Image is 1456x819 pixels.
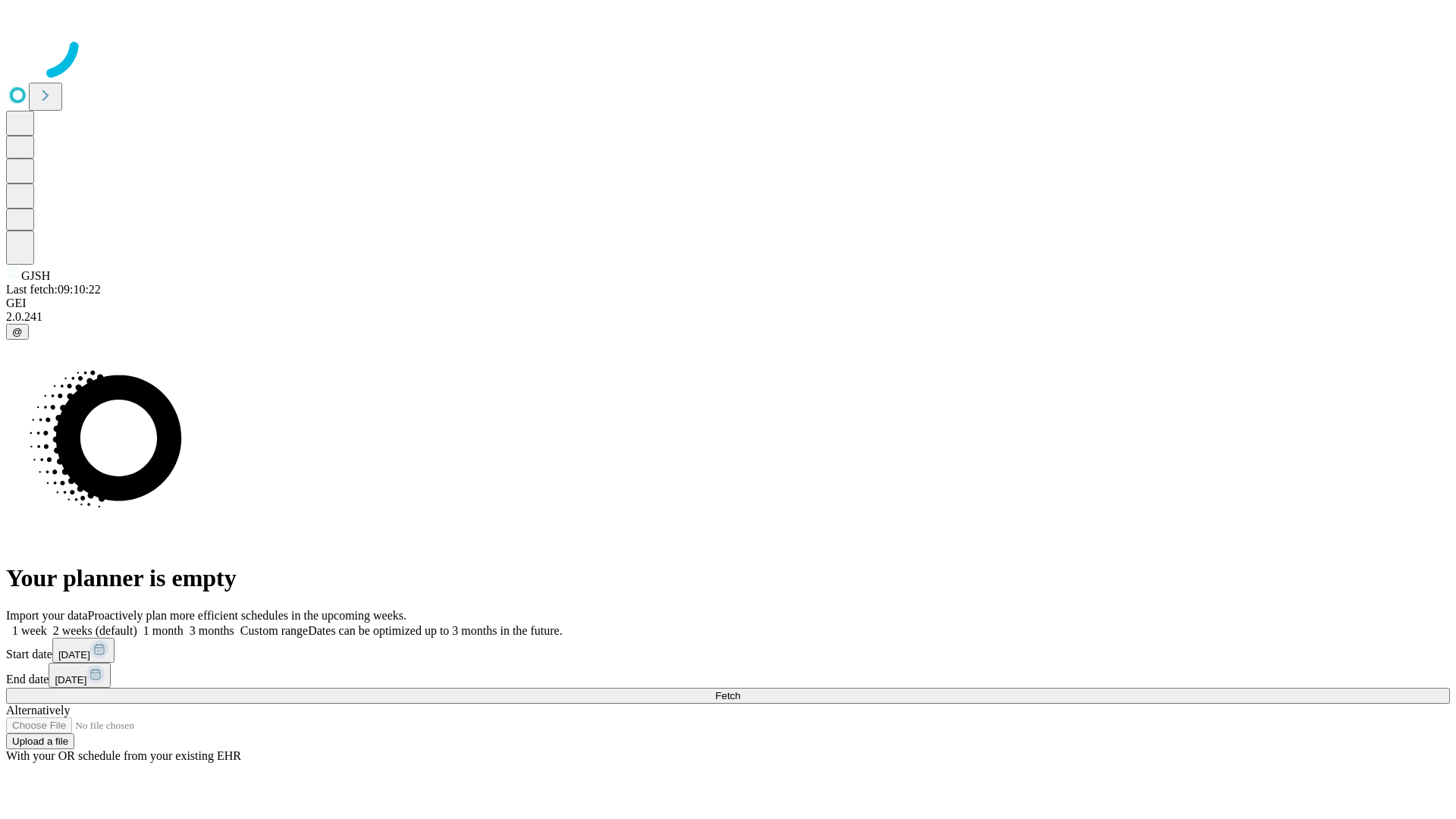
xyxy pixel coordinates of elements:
[308,624,562,637] span: Dates can be optimized up to 3 months in the future.
[6,638,1450,663] div: Start date
[6,663,1450,688] div: End date
[6,733,74,749] button: Upload a file
[6,688,1450,704] button: Fetch
[6,749,241,762] span: With your OR schedule from your existing EHR
[6,564,1450,592] h1: Your planner is empty
[58,649,90,661] span: [DATE]
[6,609,88,622] span: Import your data
[190,624,234,637] span: 3 months
[6,297,1450,310] div: GEI
[12,326,23,337] span: @
[49,663,111,688] button: [DATE]
[55,674,86,686] span: [DATE]
[12,624,47,637] span: 1 week
[715,690,740,701] span: Fetch
[52,638,115,663] button: [DATE]
[53,624,137,637] span: 2 weeks (default)
[6,324,29,340] button: @
[6,310,1450,324] div: 2.0.241
[240,624,308,637] span: Custom range
[143,624,184,637] span: 1 month
[21,269,50,282] span: GJSH
[88,609,406,622] span: Proactively plan more efficient schedules in the upcoming weeks.
[6,283,101,296] span: Last fetch: 09:10:22
[6,704,70,717] span: Alternatively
